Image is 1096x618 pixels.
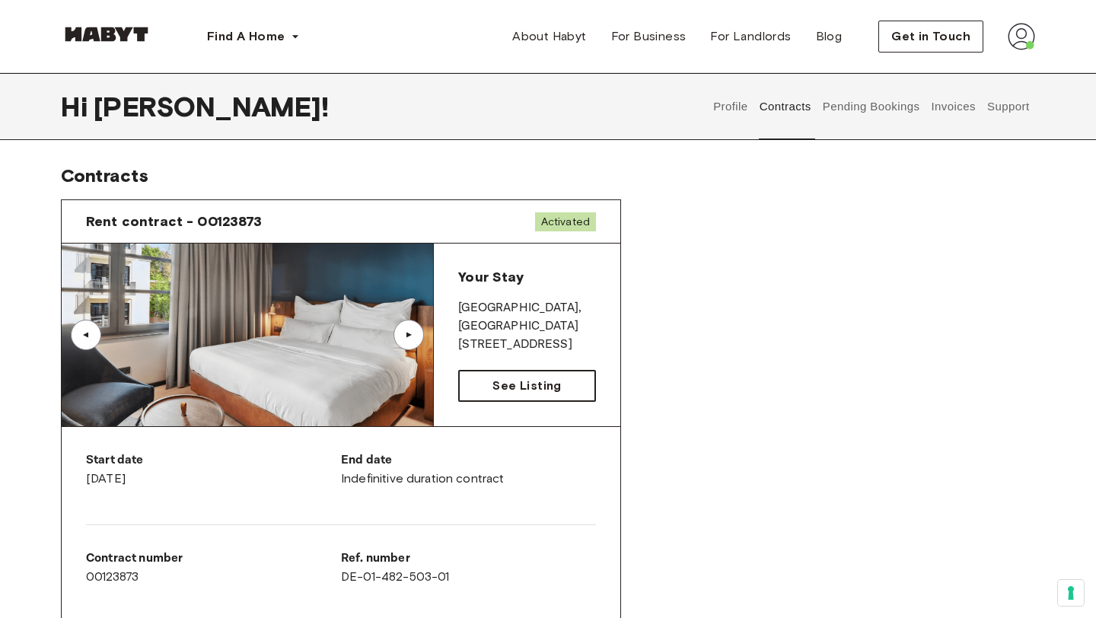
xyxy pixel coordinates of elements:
[804,21,855,52] a: Blog
[535,212,596,231] span: Activated
[341,550,596,586] div: DE-01-482-503-01
[61,164,148,186] span: Contracts
[708,73,1035,140] div: user profile tabs
[512,27,586,46] span: About Habyt
[195,21,312,52] button: Find A Home
[1008,23,1035,50] img: avatar
[757,73,813,140] button: Contracts
[458,370,596,402] a: See Listing
[611,27,687,46] span: For Business
[207,27,285,46] span: Find A Home
[698,21,803,52] a: For Landlords
[458,299,596,336] p: [GEOGRAPHIC_DATA] , [GEOGRAPHIC_DATA]
[929,73,977,140] button: Invoices
[86,212,263,231] span: Rent contract - 00123873
[458,336,596,354] p: [STREET_ADDRESS]
[985,73,1031,140] button: Support
[61,27,152,42] img: Habyt
[816,27,843,46] span: Blog
[820,73,922,140] button: Pending Bookings
[341,451,596,470] p: End date
[61,91,94,123] span: Hi
[86,550,341,586] div: 00123873
[878,21,983,53] button: Get in Touch
[599,21,699,52] a: For Business
[458,269,523,285] span: Your Stay
[62,244,433,426] img: Image of the room
[492,377,561,395] span: See Listing
[86,451,341,470] p: Start date
[710,27,791,46] span: For Landlords
[712,73,750,140] button: Profile
[341,451,596,488] div: Indefinitive duration contract
[500,21,598,52] a: About Habyt
[94,91,329,123] span: [PERSON_NAME] !
[1058,580,1084,606] button: Your consent preferences for tracking technologies
[78,330,94,339] div: ▲
[401,330,416,339] div: ▲
[341,550,596,568] p: Ref. number
[86,550,341,568] p: Contract number
[891,27,970,46] span: Get in Touch
[86,451,341,488] div: [DATE]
